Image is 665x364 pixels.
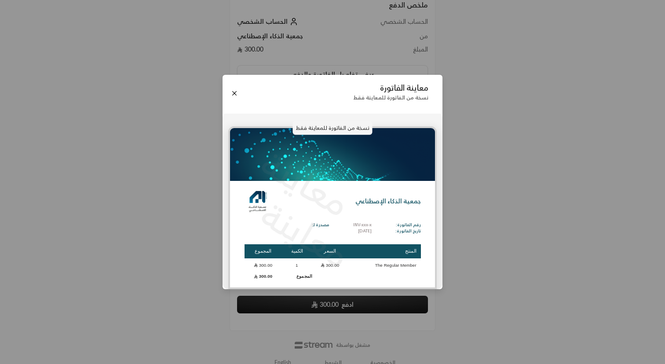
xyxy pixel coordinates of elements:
[347,244,420,259] th: المنتج
[395,222,421,228] p: رقم الفاتورة:
[245,243,421,282] table: Products
[245,272,282,281] td: 300.00
[230,128,435,181] img: header_mtnhr.png
[353,94,428,101] p: نسخة من الفاتورة للمعاينة فقط
[245,259,282,271] td: 300.00
[252,188,360,281] p: معاينة
[355,197,421,206] p: جمعية الذكاء الإصطناعي
[252,137,360,230] p: معاينة
[353,228,372,235] p: [DATE]
[282,272,312,281] td: المجموع
[292,262,301,268] span: 1
[245,244,282,259] th: المجموع
[395,228,421,235] p: تاريخ الفاتورة:
[230,88,239,98] button: Close
[293,121,373,135] p: نسخة من الفاتورة للمعاينة فقط
[353,222,372,228] p: INV-xxx-x
[353,83,428,93] p: معاينة الفاتورة
[245,188,271,215] img: Logo
[347,259,420,271] td: The Regular Member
